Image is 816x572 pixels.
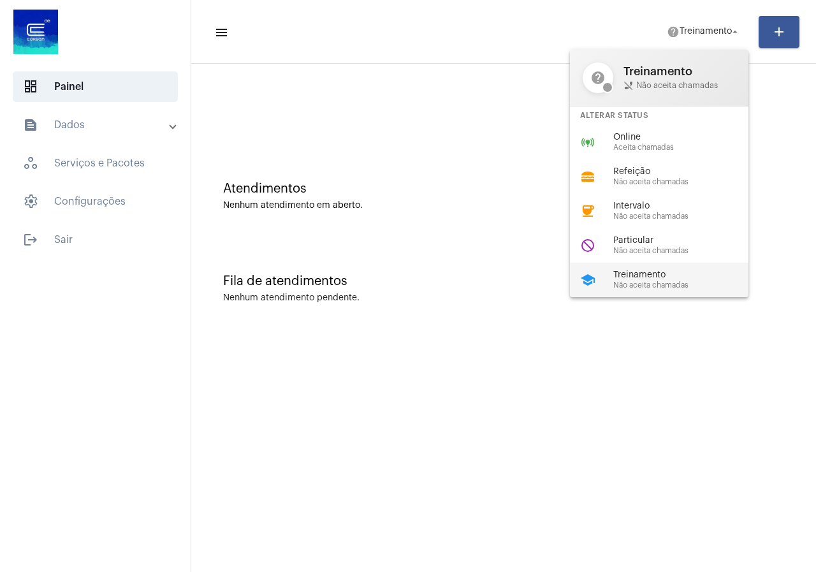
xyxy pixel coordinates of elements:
mat-icon: online_prediction [580,135,595,150]
div: Alterar Status [570,106,748,125]
span: Intervalo [613,202,759,211]
span: Particular [613,236,759,246]
mat-icon: phone_disabled [623,80,634,91]
span: Treinamento [613,270,759,280]
span: Não aceita chamadas [613,281,759,290]
mat-icon: school [580,272,595,288]
span: Treinamento [623,65,736,78]
span: Aceita chamadas [613,143,759,152]
span: Não aceita chamadas [613,178,759,186]
mat-icon: coffee [580,203,595,219]
mat-icon: help [583,62,613,93]
mat-icon: lunch_dining [580,169,595,184]
span: Não aceita chamadas [623,80,736,91]
span: Refeição [613,167,759,177]
span: Não aceita chamadas [613,247,759,255]
span: Online [613,133,759,142]
span: Não aceita chamadas [613,212,759,221]
mat-icon: do_not_disturb [580,238,595,253]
